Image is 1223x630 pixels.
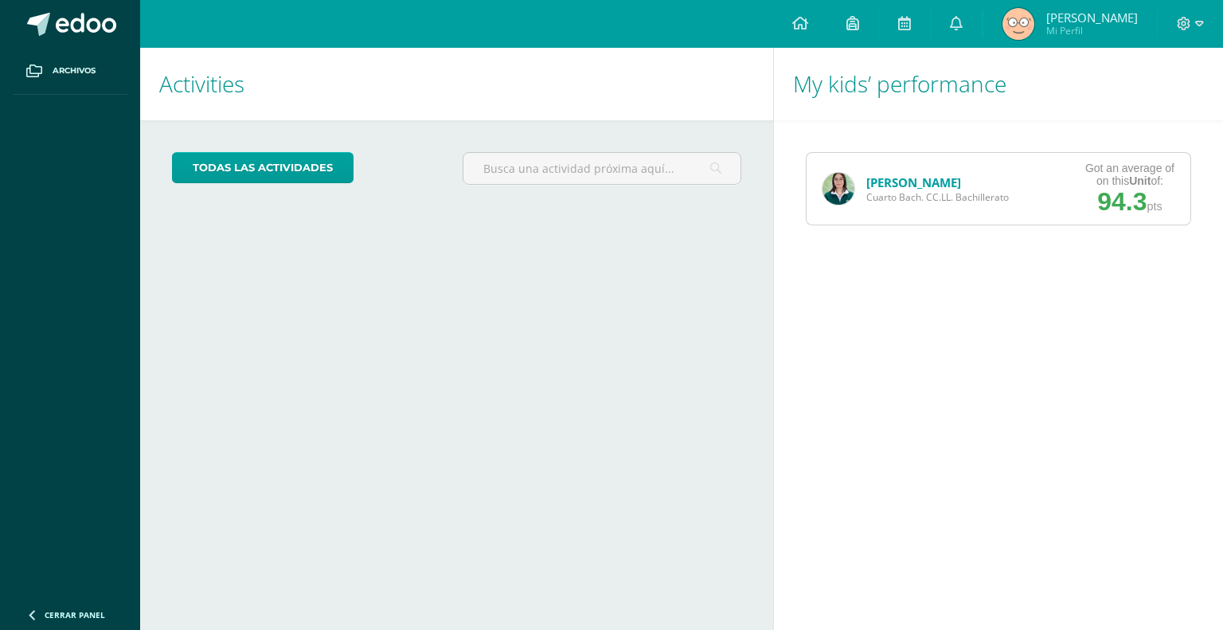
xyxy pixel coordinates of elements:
[1129,174,1151,187] strong: Unit
[1046,24,1138,37] span: Mi Perfil
[793,48,1204,120] h1: My kids’ performance
[45,609,105,620] span: Cerrar panel
[1002,8,1034,40] img: d9c7b72a65e1800de1590e9465332ea1.png
[13,48,127,95] a: Archivos
[1046,10,1138,25] span: [PERSON_NAME]
[1147,200,1162,213] span: pts
[53,65,96,77] span: Archivos
[822,173,854,205] img: b4e6476dc6757d13bbbc33dff587a940.png
[1097,187,1147,216] span: 94.3
[159,48,754,120] h1: Activities
[172,152,354,183] a: todas las Actividades
[463,153,740,184] input: Busca una actividad próxima aquí...
[1085,162,1174,187] div: Got an average of on this of:
[866,190,1009,204] span: Cuarto Bach. CC.LL. Bachillerato
[866,174,961,190] a: [PERSON_NAME]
